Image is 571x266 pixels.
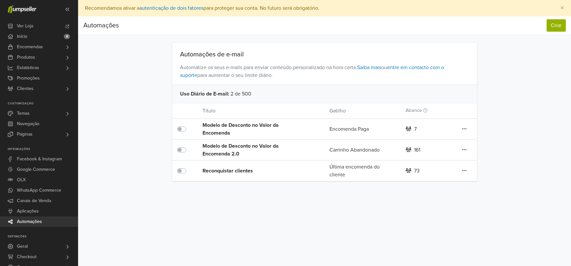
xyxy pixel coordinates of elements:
p: Customização [8,102,78,106]
span: Encomendas [17,42,43,52]
span: Geral [17,241,28,252]
span: × [560,3,564,13]
div: Modelo de Desconto no Valor da Encomenda 2.0 [202,142,304,158]
div: Automações [83,19,119,32]
span: Estatísticas [17,63,39,73]
div: Título [198,107,325,115]
span: Canais de Venda [17,196,51,206]
span: Aplicações [17,206,39,216]
button: Close [554,0,571,16]
div: 2 de 500 [172,84,477,103]
div: Gatilho [325,107,401,115]
span: Promoções [17,73,40,83]
div: 7 [414,125,417,133]
span: Checkout [17,252,36,262]
p: Definições [8,235,78,239]
label: Alcance [406,107,427,114]
span: Navegação [17,119,39,129]
span: Automações [17,216,42,227]
button: Criar [547,19,566,32]
span: Produtos [17,52,35,63]
div: Carrinho Abandonado [325,146,401,154]
span: Uso Diário de E-mail : [180,90,229,98]
span: Google Commerce [17,164,55,175]
span: Temas [17,108,30,119]
div: Modelo de Desconto no Valor da Encomenda [202,121,304,137]
span: Clientes [17,83,34,94]
span: Páginas [17,129,33,140]
span: Início [17,31,27,42]
a: Saiba mais [357,64,381,71]
span: Automatize os seus e-mails para enviar conteúdo personalizado na hora certa. ou para aumentar o s... [172,58,477,84]
span: 6 [64,34,70,39]
a: autenticação de dois fatores [139,5,203,11]
div: Automações de e-mail [172,51,477,58]
span: Facebook & Instagram [17,154,62,164]
div: 161 [414,146,420,154]
span: OLX [17,175,26,185]
span: Ver Loja [17,21,33,31]
div: Encomenda Paga [325,125,401,133]
div: Reconquistar clientes [202,167,304,175]
span: WhatsApp Commerce [17,185,61,196]
div: 73 [414,167,420,175]
div: Última encomenda do cliente [325,163,401,179]
p: Integrações [8,147,78,151]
